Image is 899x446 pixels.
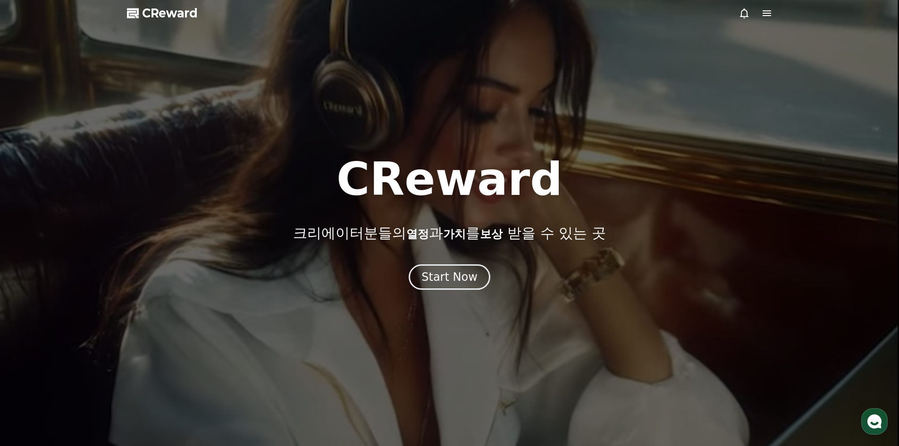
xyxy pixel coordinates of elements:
[62,299,122,323] a: 대화
[127,6,198,21] a: CReward
[86,314,98,321] span: 대화
[409,264,490,290] button: Start Now
[421,269,478,285] div: Start Now
[30,313,35,321] span: 홈
[293,225,605,242] p: 크리에이터분들의 과 를 받을 수 있는 곳
[122,299,181,323] a: 설정
[142,6,198,21] span: CReward
[3,299,62,323] a: 홈
[443,227,466,241] span: 가치
[146,313,157,321] span: 설정
[406,227,429,241] span: 열정
[336,157,563,202] h1: CReward
[480,227,503,241] span: 보상
[409,274,490,283] a: Start Now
